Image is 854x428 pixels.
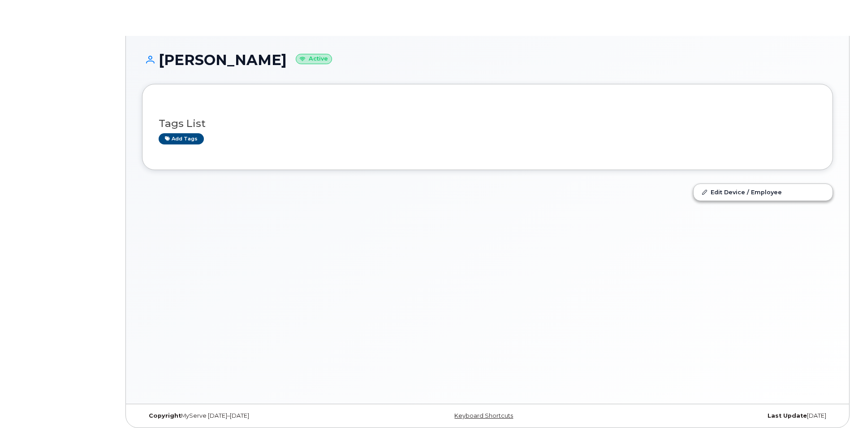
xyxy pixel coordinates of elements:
[142,52,833,68] h1: [PERSON_NAME]
[149,412,181,419] strong: Copyright
[159,118,816,129] h3: Tags List
[296,54,332,64] small: Active
[142,412,372,419] div: MyServe [DATE]–[DATE]
[159,133,204,144] a: Add tags
[454,412,513,419] a: Keyboard Shortcuts
[694,184,832,200] a: Edit Device / Employee
[768,412,807,419] strong: Last Update
[603,412,833,419] div: [DATE]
